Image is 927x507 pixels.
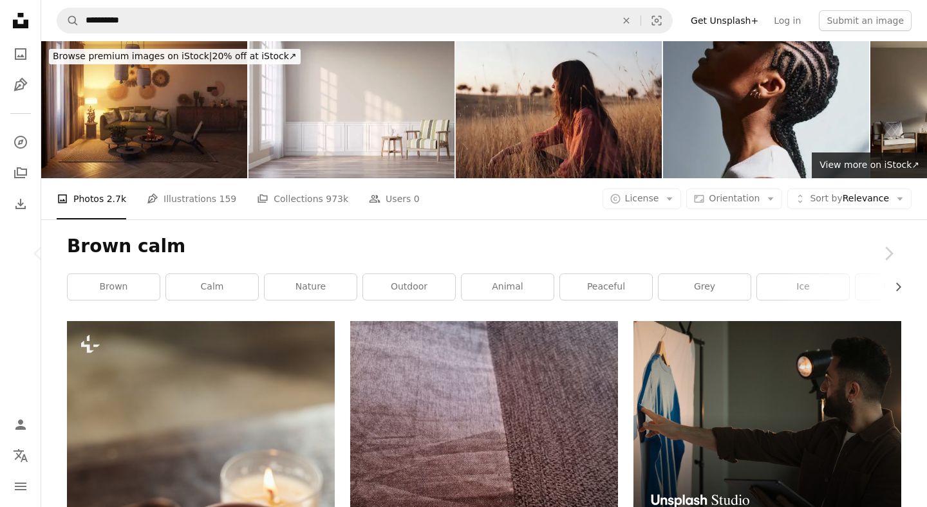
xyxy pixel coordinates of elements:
img: Warm and Inviting Bohemian Living Room Interior Design [41,41,247,178]
button: Search Unsplash [57,8,79,33]
a: peaceful [560,274,652,300]
a: Illustrations [8,72,33,98]
span: 159 [220,192,237,206]
a: grey [659,274,751,300]
button: Language [8,443,33,468]
a: Log in / Sign up [8,412,33,438]
span: 0 [414,192,420,206]
button: License [603,189,682,209]
a: Browse premium images on iStock|20% off at iStock↗ [41,41,308,72]
a: Collections 973k [257,178,348,219]
a: Log in [766,10,809,31]
a: Illustrations 159 [147,178,236,219]
a: Get Unsplash+ [683,10,766,31]
a: outdoor [363,274,455,300]
span: Orientation [709,193,760,203]
a: Photos [8,41,33,67]
a: Download History [8,191,33,217]
div: 20% off at iStock ↗ [49,49,301,64]
a: nature [265,274,357,300]
button: Sort byRelevance [787,189,912,209]
span: 973k [326,192,348,206]
button: Menu [8,474,33,499]
span: Sort by [810,193,842,203]
button: Clear [612,8,641,33]
img: Breathless beauty, stock photo [663,41,869,178]
button: Visual search [641,8,672,33]
a: ice [757,274,849,300]
form: Find visuals sitewide [57,8,673,33]
button: Submit an image [819,10,912,31]
a: Collections [8,160,33,186]
a: a close up of a bed with a brown bedspread [350,493,618,505]
span: License [625,193,659,203]
a: calm [166,274,258,300]
span: Browse premium images on iStock | [53,51,212,61]
span: View more on iStock ↗ [819,160,919,170]
a: animal [462,274,554,300]
h1: Brown calm [67,235,901,258]
span: Relevance [810,192,889,205]
a: Explore [8,129,33,155]
button: Orientation [686,189,782,209]
img: Beautiful Young Woman Enjoying the Sunlight While Sitting in High Grass [456,41,662,178]
img: Modern vintage living room with light brown wall 3d render [248,41,454,178]
a: View more on iStock↗ [812,152,927,178]
a: brown [68,274,160,300]
a: Next [850,192,927,315]
a: Users 0 [369,178,420,219]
